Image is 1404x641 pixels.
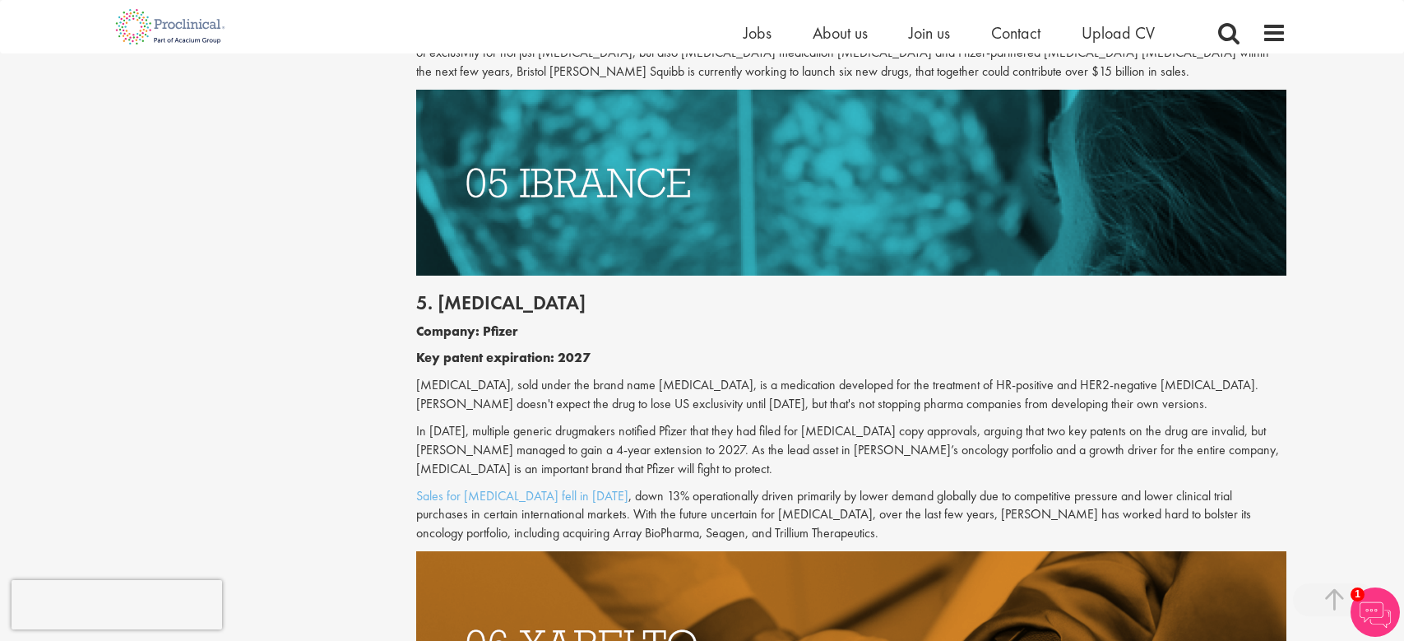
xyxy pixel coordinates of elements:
a: Sales for [MEDICAL_DATA] fell in [DATE] [416,487,628,504]
a: Upload CV [1082,22,1155,44]
p: [MEDICAL_DATA], sold under the brand name [MEDICAL_DATA], is a medication developed for the treat... [416,376,1286,414]
iframe: reCAPTCHA [12,580,222,629]
img: Drugs with patents due to expire Ibrance [416,90,1286,276]
a: Jobs [744,22,772,44]
h2: 5. [MEDICAL_DATA] [416,292,1286,314]
img: Chatbot [1351,588,1400,637]
p: In [DATE], multiple generic drugmakers notified Pfizer that they had filed for [MEDICAL_DATA] cop... [416,422,1286,479]
b: Company: Pfizer [416,323,518,340]
p: , down 13% operationally driven primarily by lower demand globally due to competitive pressure an... [416,487,1286,544]
b: Key patent expiration: 2027 [416,349,591,366]
a: About us [813,22,868,44]
a: Join us [909,22,950,44]
a: Contact [991,22,1040,44]
span: 1 [1351,588,1365,602]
